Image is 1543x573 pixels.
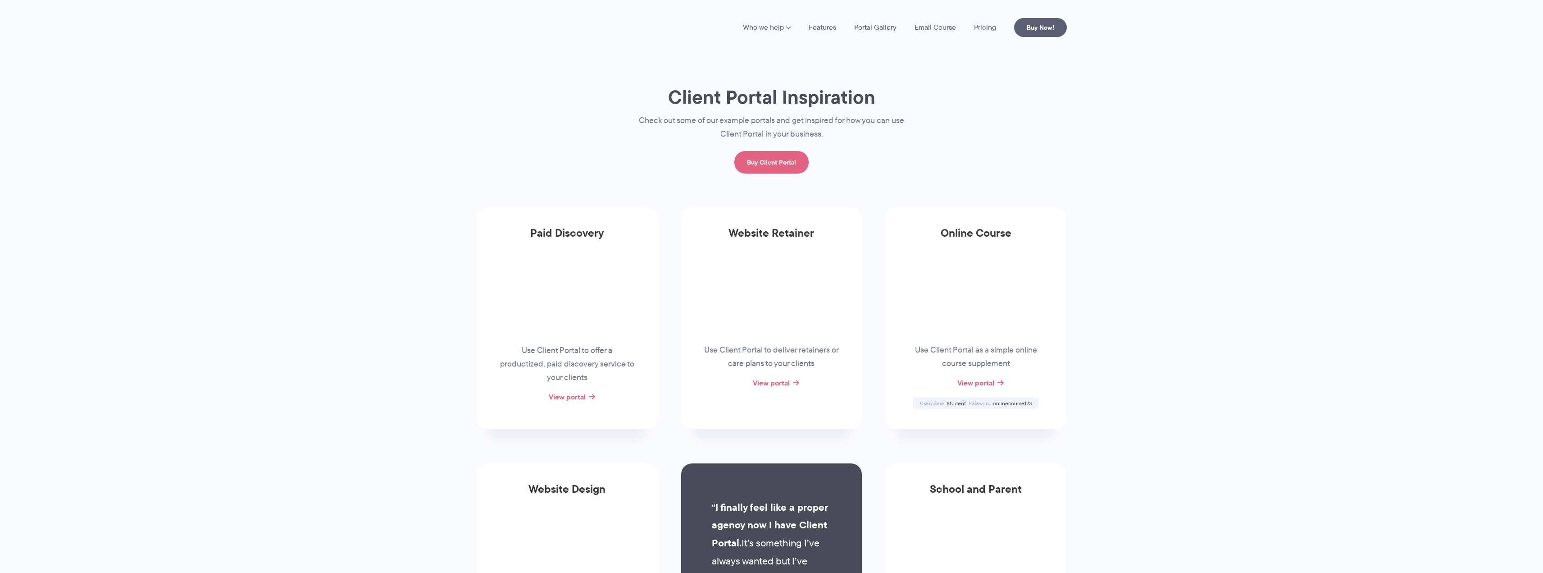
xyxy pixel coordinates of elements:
a: Who we help [743,24,791,31]
a: Features [809,24,836,31]
a: Buy Client Portal [734,151,809,174]
h3: Website Retainer [681,227,862,250]
p: Use Client Portal to deliver retainers or care plans to your clients [703,344,840,371]
a: View portal [753,377,790,388]
p: Use Client Portal to offer a productized, paid discovery service to your clients [499,344,636,385]
p: Use Client Portal as a simple online course supplement [907,344,1044,371]
a: Email Course [915,24,956,31]
span: Username [920,399,945,407]
h3: School and Parent [885,483,1066,506]
a: Buy Now! [1014,18,1067,37]
a: View portal [549,391,586,402]
a: Portal Gallery [854,24,897,31]
a: Pricing [974,24,996,31]
strong: I finally feel like a proper agency now I have Client Portal. [712,500,828,551]
span: Student [947,399,966,407]
a: View portal [957,377,994,388]
h3: Online Course [885,227,1066,250]
h3: Paid Discovery [477,227,658,250]
p: Check out some of our example portals and get inspired for how you can use Client Portal in your ... [621,114,923,141]
span: Password [969,399,992,407]
h1: Client Portal Inspiration [621,85,923,109]
span: onlinecourse123 [993,399,1032,407]
h3: Website Design [477,483,658,506]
